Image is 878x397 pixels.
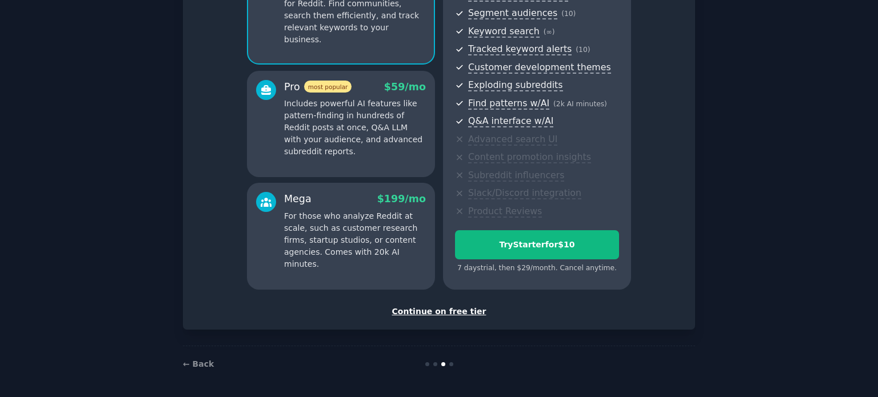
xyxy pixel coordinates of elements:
[561,10,576,18] span: ( 10 )
[384,81,426,93] span: $ 59 /mo
[456,239,618,251] div: Try Starter for $10
[544,28,555,36] span: ( ∞ )
[468,98,549,110] span: Find patterns w/AI
[468,170,564,182] span: Subreddit influencers
[455,230,619,259] button: TryStarterfor$10
[468,7,557,19] span: Segment audiences
[284,192,312,206] div: Mega
[468,43,572,55] span: Tracked keyword alerts
[284,210,426,270] p: For those who analyze Reddit at scale, such as customer research firms, startup studios, or conte...
[468,187,581,199] span: Slack/Discord integration
[468,134,557,146] span: Advanced search UI
[377,193,426,204] span: $ 199 /mo
[284,80,352,94] div: Pro
[468,151,591,163] span: Content promotion insights
[468,62,611,74] span: Customer development themes
[468,26,540,38] span: Keyword search
[468,79,562,91] span: Exploding subreddits
[468,206,542,218] span: Product Reviews
[195,306,683,318] div: Continue on free tier
[468,115,553,127] span: Q&A interface w/AI
[553,100,607,108] span: ( 2k AI minutes )
[455,263,619,274] div: 7 days trial, then $ 29 /month . Cancel anytime.
[576,46,590,54] span: ( 10 )
[304,81,352,93] span: most popular
[183,359,214,368] a: ← Back
[284,98,426,158] p: Includes powerful AI features like pattern-finding in hundreds of Reddit posts at once, Q&A LLM w...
